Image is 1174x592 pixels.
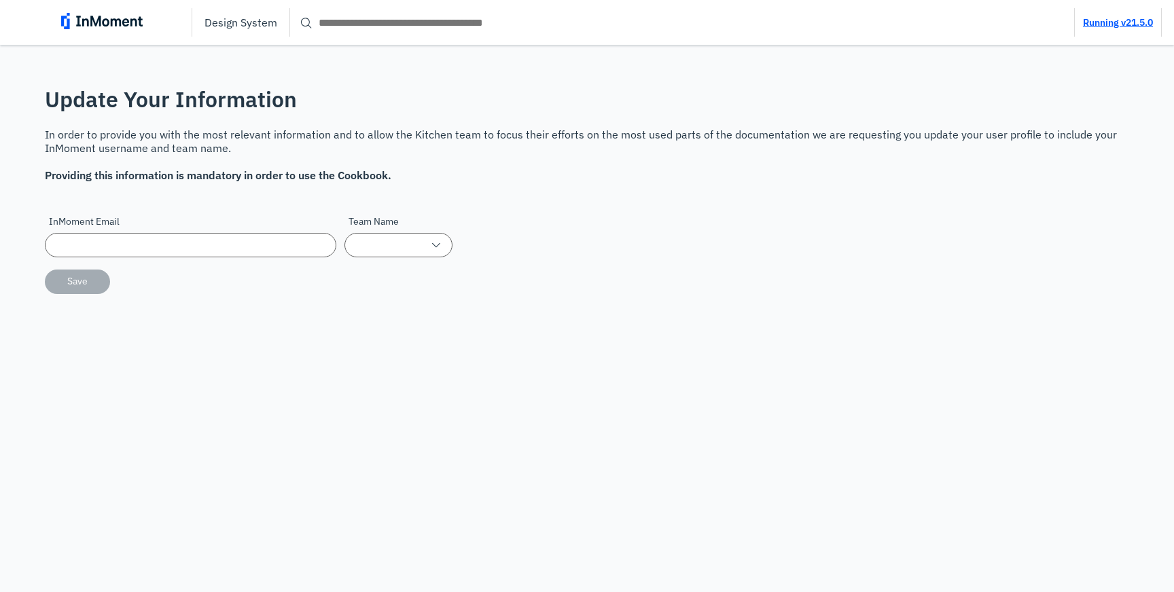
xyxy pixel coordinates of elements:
[1083,16,1153,29] a: Running v21.5.0
[298,14,315,31] span: search icon
[49,215,120,229] span: InMoment Email
[45,128,1129,182] p: In order to provide you with the most relevant information and to allow the Kitchen team to focus...
[428,237,444,253] span: single arrow down icon
[45,168,391,182] b: Providing this information is mandatory in order to use the Cookbook.
[349,215,399,229] span: Team Name
[61,13,143,29] img: inmoment_main_full_color
[290,10,1074,35] input: Must update information before searching
[45,86,1129,114] p: Update Your Information
[204,16,277,29] p: Design System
